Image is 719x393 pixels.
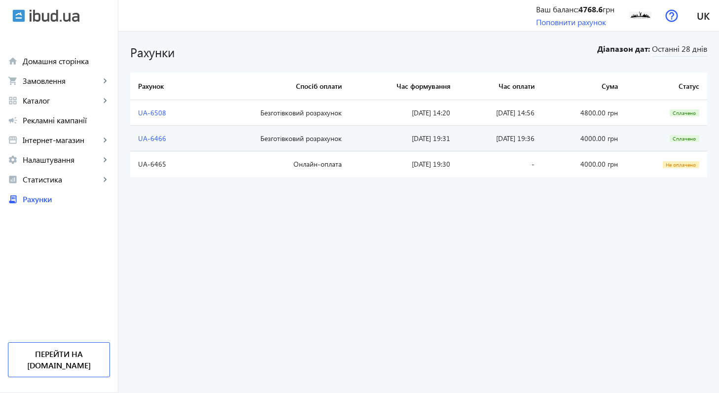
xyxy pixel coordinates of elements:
[199,72,350,100] th: Спосіб оплати
[663,161,699,168] span: Не оплачено
[536,4,614,15] div: Ваш баланс: грн
[578,4,603,14] b: 4768.6
[130,43,596,61] h1: Рахунки
[350,126,458,151] td: [DATE] 19:31
[138,108,166,117] a: UA-6508
[23,194,110,204] span: Рахунки
[8,135,18,145] mat-icon: storefront
[542,100,625,126] td: 4800.00 грн
[458,100,542,126] td: [DATE] 14:56
[199,100,350,126] td: Безготівковий розрахунок
[23,76,100,86] span: Замовлення
[458,126,542,151] td: [DATE] 19:36
[350,100,458,126] td: [DATE] 14:20
[130,72,199,100] th: Рахунок
[30,9,79,22] img: ibud_text.svg
[542,72,625,100] th: Сума
[12,9,25,22] img: ibud.svg
[670,135,699,142] span: Сплачено
[652,43,707,57] span: Останні 28 днів
[626,72,707,100] th: Статус
[697,9,710,22] span: uk
[100,76,110,86] mat-icon: keyboard_arrow_right
[199,126,350,151] td: Безготівковий розрахунок
[542,126,625,151] td: 4000.00 грн
[350,151,458,177] td: [DATE] 19:30
[458,151,542,177] td: -
[23,135,100,145] span: Інтернет-магазин
[8,155,18,165] mat-icon: settings
[100,135,110,145] mat-icon: keyboard_arrow_right
[23,96,100,106] span: Каталог
[350,72,458,100] th: Час формування
[8,194,18,204] mat-icon: receipt_long
[536,17,606,27] a: Поповнити рахунок
[23,175,100,184] span: Статистика
[100,155,110,165] mat-icon: keyboard_arrow_right
[23,115,110,125] span: Рекламні кампанії
[542,151,625,177] td: 4000.00 грн
[8,76,18,86] mat-icon: shopping_cart
[8,342,110,377] a: Перейти на [DOMAIN_NAME]
[138,134,166,143] a: UA-6466
[23,155,100,165] span: Налаштування
[596,43,650,54] b: Діапазон дат:
[8,175,18,184] mat-icon: analytics
[8,56,18,66] mat-icon: home
[670,109,699,116] span: Сплачено
[100,175,110,184] mat-icon: keyboard_arrow_right
[130,151,199,177] td: UA-6465
[199,151,350,177] td: Онлайн-оплата
[8,96,18,106] mat-icon: grid_view
[8,115,18,125] mat-icon: campaign
[629,4,651,27] img: 5a38fb563fa8b6802-15136837983-snimok.png
[23,56,110,66] span: Домашня сторінка
[458,72,542,100] th: Час оплати
[665,9,678,22] img: help.svg
[100,96,110,106] mat-icon: keyboard_arrow_right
